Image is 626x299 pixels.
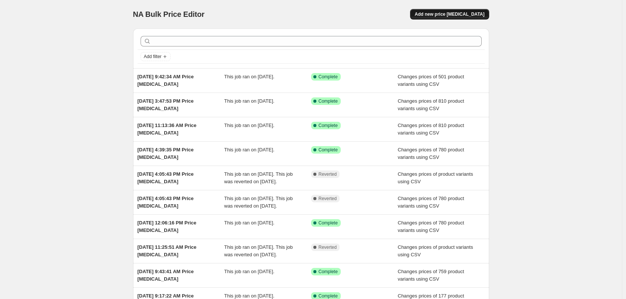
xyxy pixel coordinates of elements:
[398,98,464,111] span: Changes prices of 810 product variants using CSV
[141,52,171,61] button: Add filter
[138,171,194,184] span: [DATE] 4:05:43 PM Price [MEDICAL_DATA]
[319,293,338,299] span: Complete
[224,269,274,274] span: This job ran on [DATE].
[224,171,293,184] span: This job ran on [DATE]. This job was reverted on [DATE].
[319,147,338,153] span: Complete
[144,54,162,60] span: Add filter
[410,9,489,19] button: Add new price [MEDICAL_DATA]
[138,269,194,282] span: [DATE] 9:43:41 AM Price [MEDICAL_DATA]
[224,220,274,226] span: This job ran on [DATE].
[398,269,464,282] span: Changes prices of 759 product variants using CSV
[224,244,293,257] span: This job ran on [DATE]. This job was reverted on [DATE].
[138,244,197,257] span: [DATE] 11:25:51 AM Price [MEDICAL_DATA]
[224,74,274,79] span: This job ran on [DATE].
[319,74,338,80] span: Complete
[398,244,473,257] span: Changes prices of product variants using CSV
[398,171,473,184] span: Changes prices of product variants using CSV
[319,269,338,275] span: Complete
[224,123,274,128] span: This job ran on [DATE].
[319,171,337,177] span: Reverted
[138,74,194,87] span: [DATE] 9:42:34 AM Price [MEDICAL_DATA]
[138,123,197,136] span: [DATE] 11:13:36 AM Price [MEDICAL_DATA]
[224,293,274,299] span: This job ran on [DATE].
[319,220,338,226] span: Complete
[415,11,484,17] span: Add new price [MEDICAL_DATA]
[398,147,464,160] span: Changes prices of 780 product variants using CSV
[398,196,464,209] span: Changes prices of 780 product variants using CSV
[224,147,274,152] span: This job ran on [DATE].
[138,220,196,233] span: [DATE] 12:06:16 PM Price [MEDICAL_DATA]
[224,196,293,209] span: This job ran on [DATE]. This job was reverted on [DATE].
[319,196,337,202] span: Reverted
[319,123,338,129] span: Complete
[319,244,337,250] span: Reverted
[138,147,194,160] span: [DATE] 4:39:35 PM Price [MEDICAL_DATA]
[133,10,205,18] span: NA Bulk Price Editor
[138,98,194,111] span: [DATE] 3:47:53 PM Price [MEDICAL_DATA]
[319,98,338,104] span: Complete
[398,123,464,136] span: Changes prices of 810 product variants using CSV
[138,196,194,209] span: [DATE] 4:05:43 PM Price [MEDICAL_DATA]
[398,220,464,233] span: Changes prices of 780 product variants using CSV
[398,74,464,87] span: Changes prices of 501 product variants using CSV
[224,98,274,104] span: This job ran on [DATE].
